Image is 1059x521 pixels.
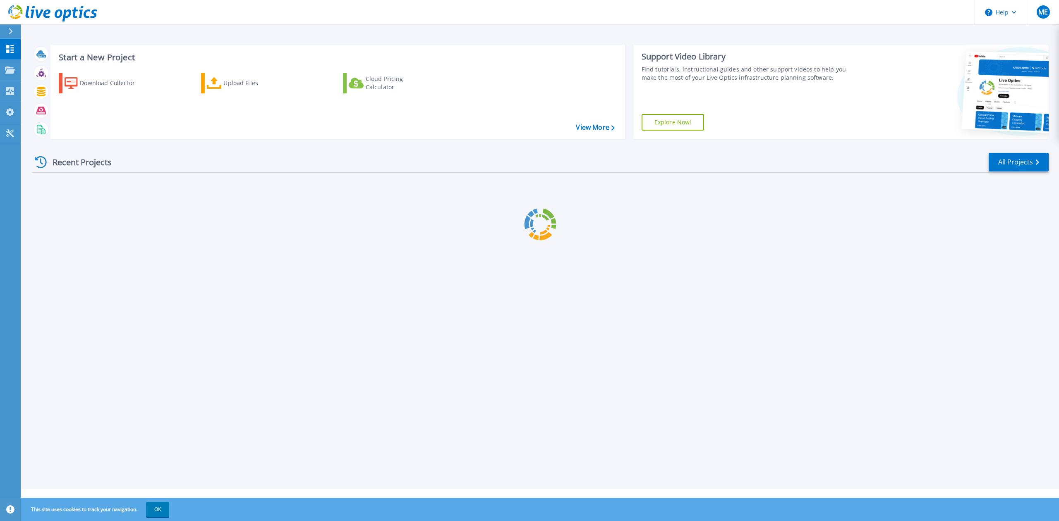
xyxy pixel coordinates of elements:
[576,124,614,131] a: View More
[80,75,146,91] div: Download Collector
[366,75,432,91] div: Cloud Pricing Calculator
[201,73,293,93] a: Upload Files
[59,73,151,93] a: Download Collector
[642,51,856,62] div: Support Video Library
[146,502,169,517] button: OK
[642,65,856,82] div: Find tutorials, instructional guides and other support videos to help you make the most of your L...
[343,73,435,93] a: Cloud Pricing Calculator
[989,153,1049,171] a: All Projects
[1038,9,1048,15] span: ME
[223,75,290,91] div: Upload Files
[59,53,614,62] h3: Start a New Project
[23,502,169,517] span: This site uses cookies to track your navigation.
[642,114,704,131] a: Explore Now!
[32,152,123,172] div: Recent Projects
